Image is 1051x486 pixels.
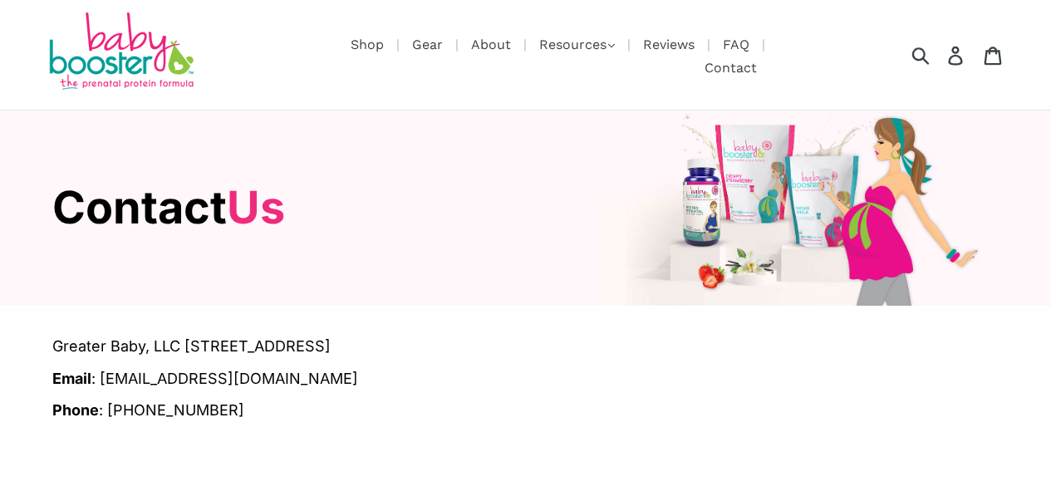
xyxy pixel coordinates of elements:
a: Shop [342,34,392,55]
span: Contact [52,180,285,234]
a: FAQ [715,34,758,55]
input: Search [917,37,963,73]
a: Email: [EMAIL_ADDRESS][DOMAIN_NAME] [52,370,358,387]
span: : [EMAIL_ADDRESS][DOMAIN_NAME] [52,370,358,387]
span: Greater Baby, LLC [STREET_ADDRESS] [52,335,999,359]
a: About [463,34,519,55]
b: Phone [52,401,99,419]
span: : [PHONE_NUMBER] [52,401,244,419]
img: Baby Booster Prenatal Protein Supplements [46,12,195,93]
a: Gear [404,34,451,55]
span: Us [227,180,285,234]
a: Phone: [PHONE_NUMBER] [52,401,244,419]
a: Reviews [635,34,703,55]
button: Resources [531,32,623,57]
b: Email [52,370,91,387]
a: Contact [696,57,765,78]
